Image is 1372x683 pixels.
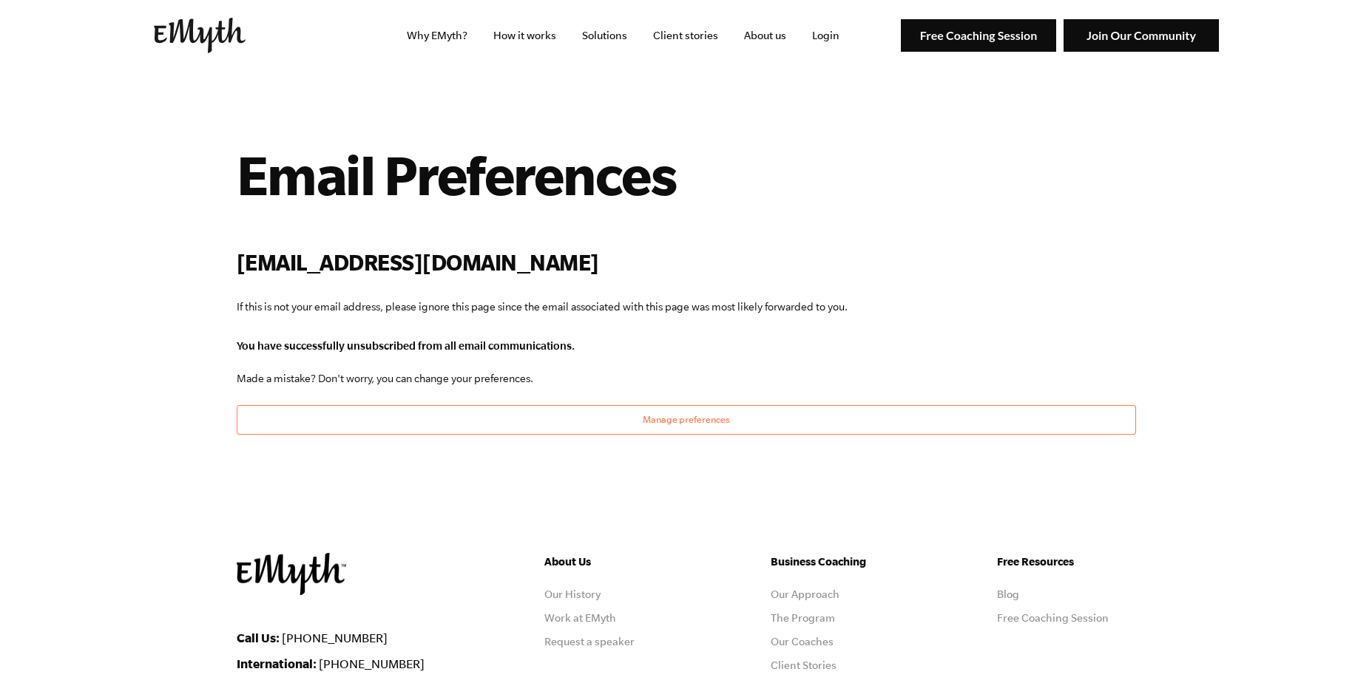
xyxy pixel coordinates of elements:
[237,656,317,670] strong: International:
[997,588,1019,600] a: Blog
[771,636,834,648] a: Our Coaches
[282,631,388,645] a: [PHONE_NUMBER]
[544,636,635,648] a: Request a speaker
[544,588,601,600] a: Our History
[237,298,1136,316] p: If this is not your email address, please ignore this page since the email associated with this p...
[544,612,616,624] a: Work at EMyth
[319,657,425,670] a: [PHONE_NUMBER]
[237,339,1136,352] div: You have successfully unsubscribed from all email communications.
[237,553,346,595] img: EMyth
[237,405,1136,435] button: Manage preferences
[1064,19,1219,52] img: Join Our Community
[771,659,837,671] a: Client Stories
[901,19,1056,52] img: Free Coaching Session
[997,553,1136,571] h5: Free Resources
[154,18,246,53] img: EMyth
[237,142,1136,207] h1: Email Preferences
[237,631,280,645] strong: Call Us:
[237,370,1136,387] p: Made a mistake? Don't worry, you can change your preferences.
[237,247,1136,279] h2: [EMAIL_ADDRESS][DOMAIN_NAME]
[771,612,835,624] a: The Program
[771,553,910,571] h5: Business Coaching
[544,553,683,571] h5: About Us
[997,612,1109,624] a: Free Coaching Session
[771,588,839,600] a: Our Approach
